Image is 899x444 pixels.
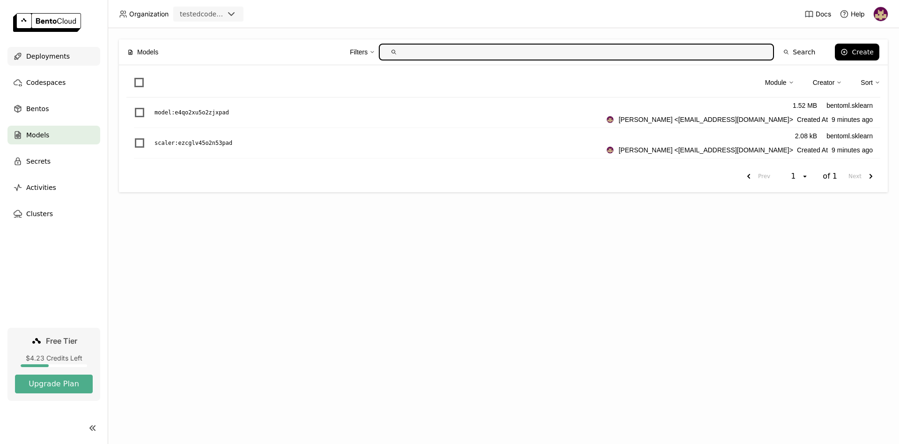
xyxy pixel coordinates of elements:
[7,204,100,223] a: Clusters
[155,138,232,148] p: scaler : ezcglv45o2n53pad
[350,42,375,62] div: Filters
[7,178,100,197] a: Activities
[861,73,880,92] div: Sort
[826,131,873,141] div: bentoml.sklearn
[7,152,100,171] a: Secrets
[26,182,56,193] span: Activities
[7,328,100,401] a: Free Tier$4.23 Credits LeftUpgrade Plan
[619,145,793,155] span: [PERSON_NAME] <[EMAIL_ADDRESS][DOMAIN_NAME]>
[7,126,100,144] a: Models
[801,173,809,180] svg: open
[225,10,226,19] input: Selected testedcodeployment.
[155,108,229,117] p: model : e4qo2xu5o2zjxpad
[126,98,880,128] li: List item
[619,114,793,125] span: [PERSON_NAME] <[EMAIL_ADDRESS][DOMAIN_NAME]>
[15,375,93,393] button: Upgrade Plan
[874,7,888,21] img: Hélio Júnior
[607,147,613,153] img: Hélio Júnior
[350,47,368,57] div: Filters
[851,10,865,18] span: Help
[813,73,842,92] div: Creator
[826,100,873,111] div: bentoml.sklearn
[788,172,801,181] div: 1
[15,354,93,362] div: $4.23 Credits Left
[832,145,873,155] span: 9 minutes ago
[7,73,100,92] a: Codespaces
[26,77,66,88] span: Codespaces
[606,145,873,155] div: Created At
[129,10,169,18] span: Organization
[26,156,51,167] span: Secrets
[835,44,879,60] button: Create
[813,77,835,88] div: Creator
[46,336,77,346] span: Free Tier
[816,10,831,18] span: Docs
[606,114,873,125] div: Created At
[845,168,880,185] button: next page. current page 1 of 1
[607,116,613,123] img: Hélio Júnior
[126,128,880,158] li: List item
[180,9,224,19] div: testedcodeployment
[765,77,787,88] div: Module
[155,108,606,117] a: model:e4qo2xu5o2zjxpad
[26,129,49,141] span: Models
[137,47,158,57] span: Models
[832,114,873,125] span: 9 minutes ago
[7,99,100,118] a: Bentos
[155,138,606,148] a: scaler:ezcglv45o2n53pad
[840,9,865,19] div: Help
[739,168,774,185] button: previous page. current page 1 of 1
[861,77,873,88] div: Sort
[13,13,81,32] img: logo
[26,103,49,114] span: Bentos
[26,208,53,219] span: Clusters
[852,48,874,56] div: Create
[795,131,817,141] div: 2.08 kB
[793,100,817,111] div: 1.52 MB
[765,73,794,92] div: Module
[804,9,831,19] a: Docs
[26,51,70,62] span: Deployments
[7,47,100,66] a: Deployments
[778,44,821,60] button: Search
[823,172,837,181] span: of 1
